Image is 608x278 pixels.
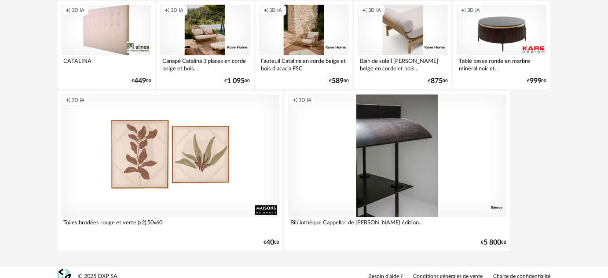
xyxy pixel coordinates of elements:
span: 3D IA [368,7,381,14]
span: 3D IA [72,97,84,104]
div: € 00 [481,240,506,246]
span: Creation icon [66,7,71,14]
span: 3D IA [299,97,311,104]
div: € 00 [132,78,151,84]
span: Creation icon [165,7,170,14]
div: € 00 [527,78,547,84]
span: 3D IA [171,7,183,14]
span: 3D IA [270,7,282,14]
div: € 00 [329,78,349,84]
span: 40 [266,240,274,246]
span: 449 [134,78,146,84]
span: 589 [332,78,344,84]
span: Creation icon [264,7,269,14]
span: Creation icon [461,7,466,14]
a: Creation icon 3D IA Table basse ronde en marbre minéral noir et... €99900 [453,1,550,89]
span: 875 [431,78,443,84]
div: Bibliothèque Cappello" de [PERSON_NAME] édition... [288,217,506,235]
a: Creation icon 3D IA Fauteuil Catalina en corde beige et bois d'acacia FSC €58900 [256,1,353,89]
div: Canapé Catalina 3 places en corde beige et bois... [160,55,250,73]
a: Creation icon 3D IA Bain de soleil [PERSON_NAME] beige en corde et bois... €87500 [354,1,451,89]
div: Toiles brodées rouge et verte (x2) 50x60 [61,217,279,235]
span: 1 095 [227,78,245,84]
span: Creation icon [293,97,298,104]
div: € 00 [225,78,250,84]
span: 3D IA [72,7,84,14]
div: CATALINA [61,55,151,73]
span: Creation icon [362,7,367,14]
span: 5 800 [483,240,501,246]
div: € 00 [428,78,448,84]
div: Bain de soleil [PERSON_NAME] beige en corde et bois... [358,55,448,73]
div: Fauteuil Catalina en corde beige et bois d'acacia FSC [259,55,349,73]
a: Creation icon 3D IA Toiles brodées rouge et verte (x2) 50x60 €4000 [58,91,283,251]
span: Creation icon [66,97,71,104]
span: 999 [530,78,542,84]
a: Creation icon 3D IA Bibliothèque Cappello" de [PERSON_NAME] édition... €5 80000 [285,91,510,251]
a: Creation icon 3D IA CATALINA €44900 [58,1,155,89]
a: Creation icon 3D IA Canapé Catalina 3 places en corde beige et bois... €1 09500 [157,1,254,89]
span: 3D IA [467,7,480,14]
div: Table basse ronde en marbre minéral noir et... [457,55,547,73]
div: € 00 [264,240,279,246]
